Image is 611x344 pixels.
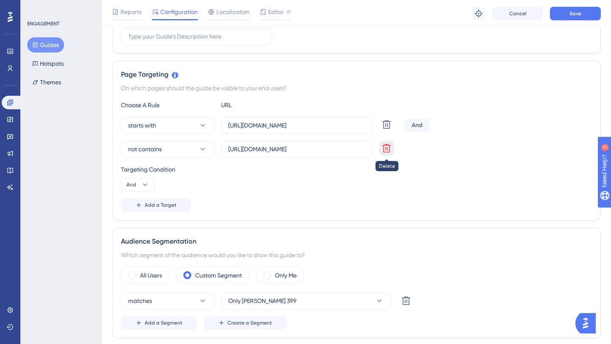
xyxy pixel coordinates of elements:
button: And [121,178,155,191]
button: Cancel [492,7,543,20]
div: On which pages should the guide be visible to your end users? [121,83,592,93]
button: Add a Segment [121,316,197,330]
label: Only Me [275,270,297,280]
input: yourwebsite.com/path [228,121,365,130]
span: Add a Target [145,202,177,208]
span: not contains [128,144,162,154]
span: Configuration [160,7,198,17]
div: Choose A Rule [121,100,214,110]
input: yourwebsite.com/path [228,144,365,154]
span: Cancel [509,10,527,17]
span: starts with [128,120,156,130]
button: Guides [27,37,64,53]
button: Add a Target [121,198,191,212]
button: Create a Segment [204,316,286,330]
iframe: UserGuiding AI Assistant Launcher [575,311,601,336]
span: Editor [268,7,284,17]
button: not contains [121,141,214,158]
label: All Users [140,270,162,280]
div: Targeting Condition [121,164,592,175]
div: And [404,119,430,132]
button: Only [PERSON_NAME] 399 [221,292,391,309]
button: Hotspots [27,56,69,71]
span: Create a Segment [227,319,272,326]
label: Custom Segment [195,270,242,280]
button: matches [121,292,214,309]
span: matches [128,296,152,306]
span: Only [PERSON_NAME] 399 [228,296,297,306]
span: Reports [121,7,142,17]
div: ENGAGEMENT [27,20,59,27]
span: Need Help? [20,2,53,12]
div: 3 [59,4,62,11]
div: Page Targeting [121,69,592,80]
button: Themes [27,75,66,90]
input: Type your Guide’s Description here [128,32,265,41]
span: Save [569,10,581,17]
button: starts with [121,117,214,134]
button: Save [550,7,601,20]
span: Add a Segment [145,319,182,326]
div: URL [221,100,314,110]
div: Audience Segmentation [121,236,592,247]
span: Localization [216,7,249,17]
span: And [126,181,136,188]
div: Which segment of the audience would you like to show this guide to? [121,250,592,260]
